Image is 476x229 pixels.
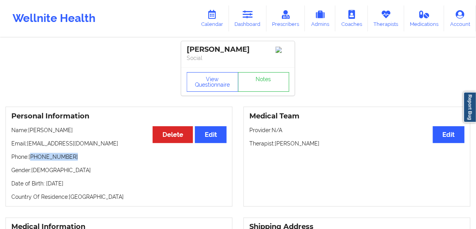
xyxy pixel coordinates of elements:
p: Social [187,54,289,62]
p: Date of Birth: [DATE] [11,180,227,187]
button: Edit [195,126,227,143]
a: Calendar [195,5,229,31]
a: Admins [305,5,335,31]
a: Prescribers [267,5,305,31]
button: Delete [153,126,193,143]
div: [PERSON_NAME] [187,45,289,54]
a: Account [444,5,476,31]
a: Coaches [335,5,368,31]
a: Notes [238,72,290,92]
p: Gender: [DEMOGRAPHIC_DATA] [11,166,227,174]
a: Therapists [368,5,404,31]
a: Report Bug [463,92,476,123]
p: Country Of Residence: [GEOGRAPHIC_DATA] [11,193,227,201]
button: View Questionnaire [187,72,238,92]
p: Name: [PERSON_NAME] [11,126,227,134]
p: Email: [EMAIL_ADDRESS][DOMAIN_NAME] [11,140,227,147]
img: Image%2Fplaceholer-image.png [276,47,289,53]
p: Therapist: [PERSON_NAME] [249,140,465,147]
p: Provider: N/A [249,126,465,134]
a: Medications [404,5,445,31]
h3: Personal Information [11,112,227,121]
h3: Medical Team [249,112,465,121]
a: Dashboard [229,5,267,31]
button: Edit [433,126,465,143]
p: Phone: [PHONE_NUMBER] [11,153,227,161]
